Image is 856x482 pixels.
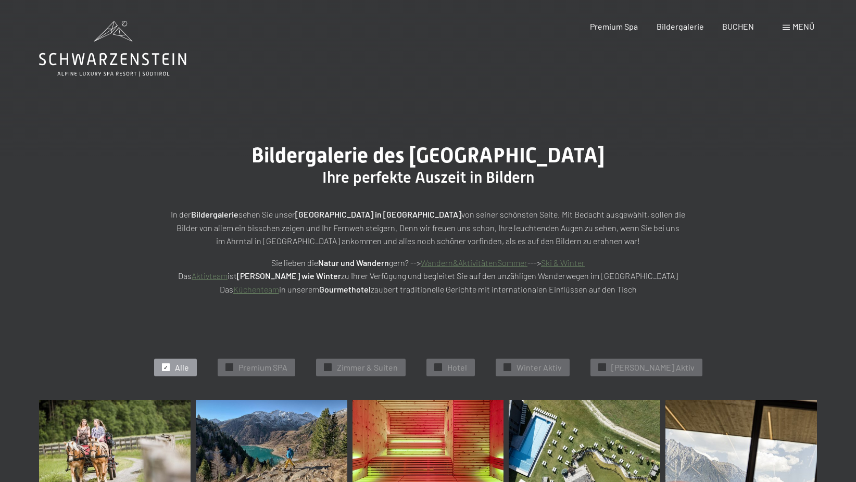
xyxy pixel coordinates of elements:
span: Winter Aktiv [517,362,562,373]
a: Premium Spa [590,21,638,31]
span: Hotel [447,362,467,373]
a: Wandern&AktivitätenSommer [421,258,527,268]
span: Zimmer & Suiten [337,362,398,373]
strong: Bildergalerie [191,209,238,219]
p: Sie lieben die gern? --> ---> Das ist zu Ihrer Verfügung und begleitet Sie auf den unzähligen Wan... [168,256,688,296]
span: ✓ [505,364,509,371]
span: Premium SPA [238,362,287,373]
a: Bildergalerie [657,21,704,31]
span: [PERSON_NAME] Aktiv [611,362,695,373]
span: ✓ [325,364,330,371]
strong: [GEOGRAPHIC_DATA] in [GEOGRAPHIC_DATA] [295,209,461,219]
span: ✓ [227,364,231,371]
a: BUCHEN [722,21,754,31]
span: ✓ [600,364,604,371]
span: Ihre perfekte Auszeit in Bildern [322,168,534,186]
a: Aktivteam [192,271,228,281]
p: In der sehen Sie unser von seiner schönsten Seite. Mit Bedacht ausgewählt, sollen die Bilder von ... [168,208,688,248]
a: Ski & Winter [541,258,585,268]
span: Bildergalerie des [GEOGRAPHIC_DATA] [251,143,605,168]
span: Alle [175,362,189,373]
span: ✓ [436,364,440,371]
span: ✓ [163,364,168,371]
span: Menü [792,21,814,31]
strong: Natur und Wandern [318,258,389,268]
a: Küchenteam [233,284,279,294]
strong: [PERSON_NAME] wie Winter [237,271,341,281]
strong: Gourmethotel [319,284,371,294]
